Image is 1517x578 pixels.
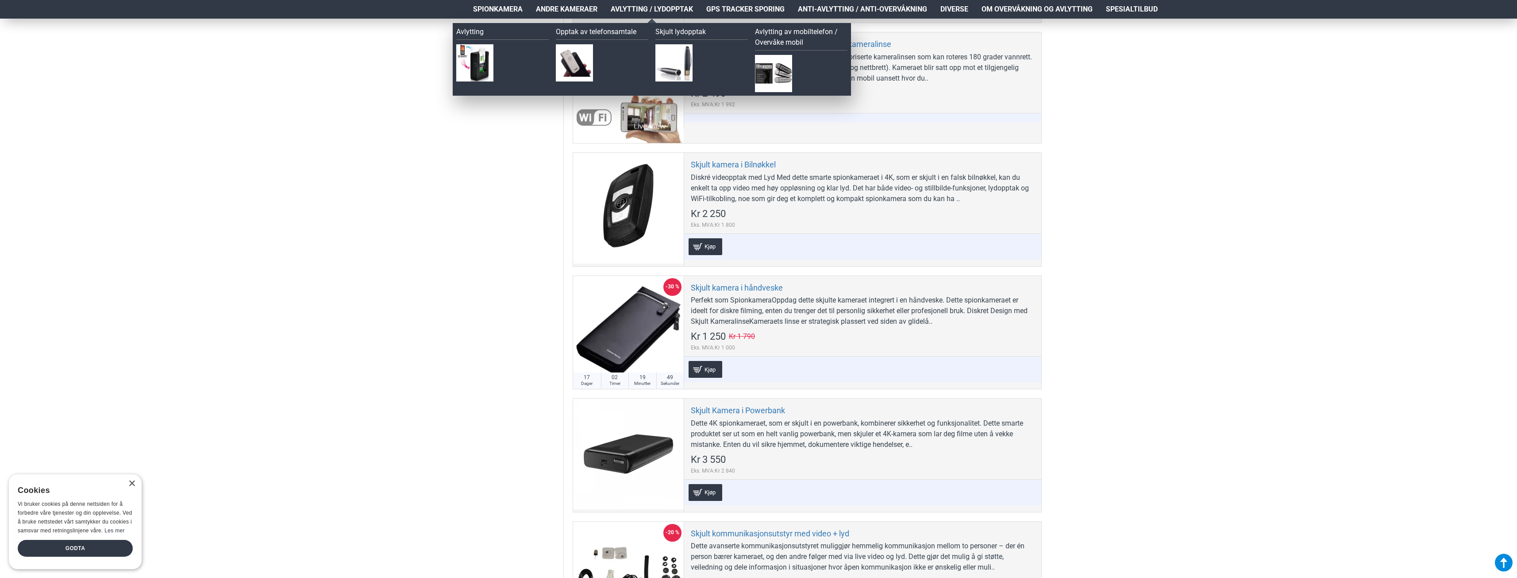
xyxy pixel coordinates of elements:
span: Kr 1 250 [691,332,726,341]
a: Skjult Kamera i Powerbank [691,405,785,415]
div: Dette 4K spionkameraet, som er skjult i en powerbank, kombinerer sikkerhet og funksjonalitet. Det... [691,418,1035,450]
span: Eks. MVA:Kr 1 800 [691,221,735,229]
a: Avlytting av mobiltelefon / Overvåke mobil [755,27,847,50]
img: Opptak av telefonsamtale [556,44,593,81]
span: Eks. MVA:Kr 1 000 [691,344,755,352]
span: Kjøp [702,367,718,372]
span: Kjøp [702,244,718,249]
span: Kjøp [702,489,718,495]
div: Diskré videopptak med Lyd Med dette smarte spionkameraet i 4K, som er skjult i en falsk bilnøkkel... [691,172,1035,204]
span: Kr 3 550 [691,455,726,465]
span: Avlytting / Lydopptak [611,4,693,15]
span: Anti-avlytting / Anti-overvåkning [798,4,927,15]
a: Skjult kommunikasjonsutstyr med video + lyd [691,528,849,539]
div: Cookies [18,481,127,500]
a: Skjult kamera i håndveske Skjult kamera i håndveske [573,276,684,387]
span: Spesialtilbud [1106,4,1158,15]
span: Spionkamera [473,4,523,15]
a: Skjult kamera i Bilnøkkel Skjult kamera i Bilnøkkel [573,153,684,264]
div: Godta [18,540,133,557]
div: Dette er et trådløst WiFi spionkamera med den motoriserte kameralinsen som kan roteres 180 grader... [691,52,1035,84]
div: Perfekt som SpionkameraOppdag dette skjulte kameraet integrert i en håndveske. Dette spionkamerae... [691,295,1035,327]
span: Kr 2 490 [691,89,726,98]
a: Skjult lydopptak [655,27,748,40]
span: Eks. MVA:Kr 1 992 [691,101,735,109]
span: Om overvåkning og avlytting [982,4,1093,15]
span: GPS Tracker Sporing [706,4,785,15]
a: Les mer, opens a new window [104,528,124,534]
a: Opptak av telefonsamtale [556,27,648,40]
img: Skjult lydopptak [655,44,693,81]
a: Skjult Kamera i Powerbank Skjult Kamera i Powerbank [573,399,684,509]
span: Andre kameraer [536,4,597,15]
a: Avlytting [456,27,549,40]
img: Avlytting av mobiltelefon / Overvåke mobil [755,55,792,92]
span: Eks. MVA:Kr 2 840 [691,467,735,475]
div: Close [128,481,135,487]
a: Skjult kamera i håndveske [691,283,783,293]
span: Kr 2 250 [691,209,726,219]
a: Skjult kamera i Bilnøkkel [691,159,776,170]
span: Vi bruker cookies på denne nettsiden for å forbedre våre tjenester og din opplevelse. Ved å bruke... [18,501,132,533]
span: Kr 1 790 [729,333,755,340]
img: Avlytting [456,44,493,81]
span: Diverse [940,4,968,15]
div: Dette avanserte kommunikasjonsutstyret muliggjør hemmelig kommunikasjon mellom to personer – der ... [691,541,1035,573]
